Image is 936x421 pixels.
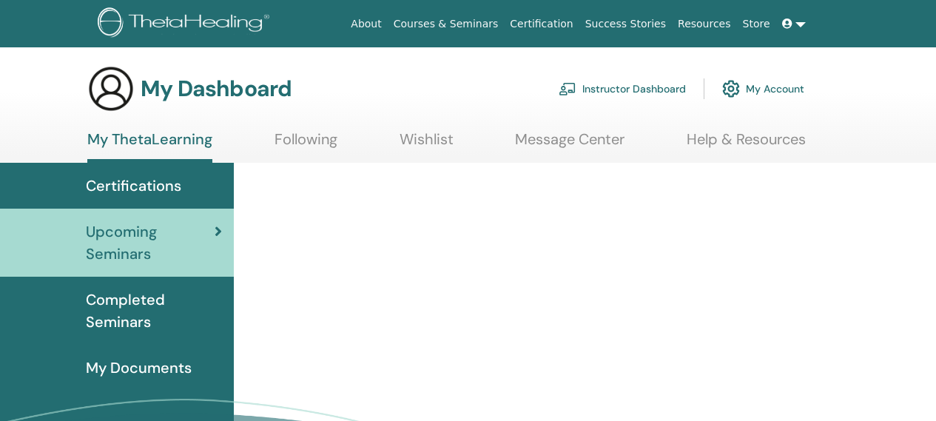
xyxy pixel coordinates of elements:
a: Message Center [515,130,624,159]
h3: My Dashboard [141,75,292,102]
span: Certifications [86,175,181,197]
a: Following [275,130,337,159]
a: Instructor Dashboard [559,73,686,105]
img: logo.png [98,7,275,41]
a: My ThetaLearning [87,130,212,163]
span: Completed Seminars [86,289,222,333]
a: Courses & Seminars [388,10,505,38]
a: Certification [504,10,579,38]
a: My Account [722,73,804,105]
a: Help & Resources [687,130,806,159]
span: Upcoming Seminars [86,220,215,265]
a: Resources [672,10,737,38]
img: chalkboard-teacher.svg [559,82,576,95]
a: Success Stories [579,10,672,38]
a: About [345,10,387,38]
a: Store [737,10,776,38]
img: cog.svg [722,76,740,101]
img: generic-user-icon.jpg [87,65,135,112]
a: Wishlist [400,130,454,159]
span: My Documents [86,357,192,379]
